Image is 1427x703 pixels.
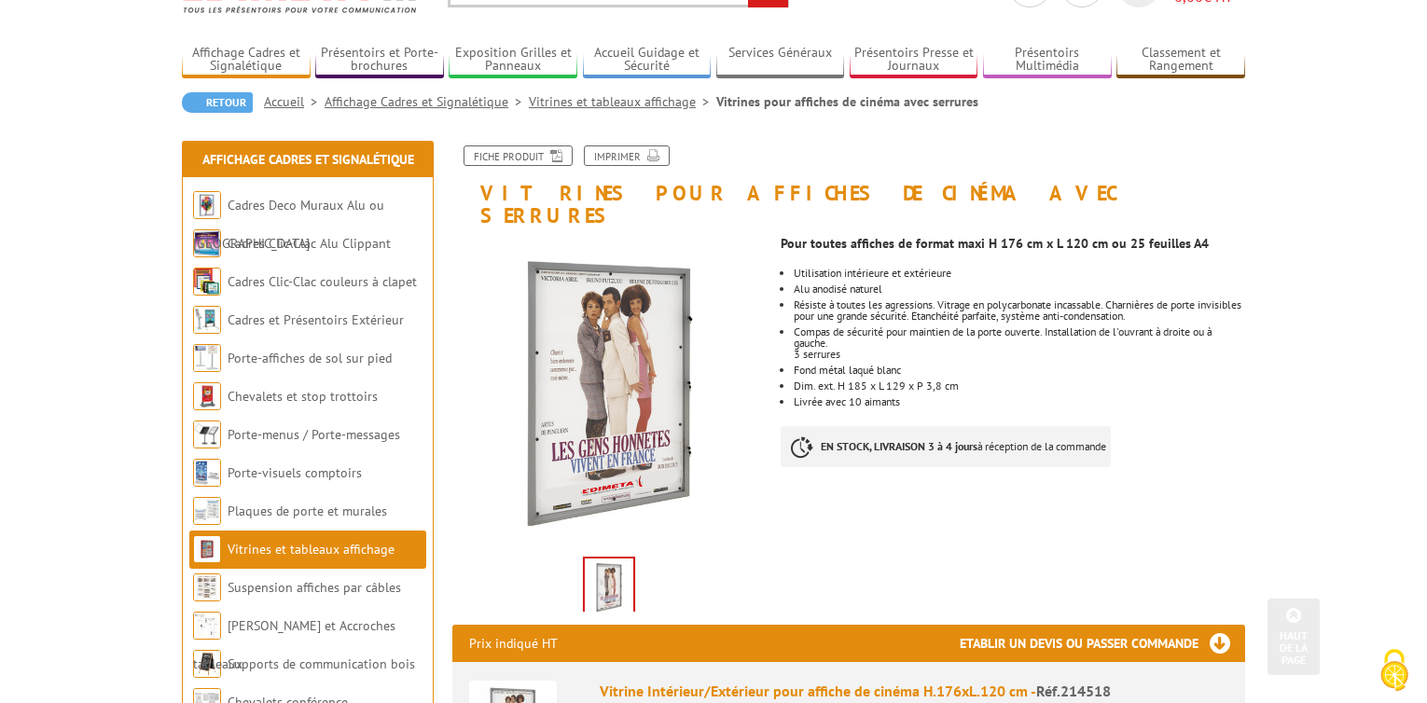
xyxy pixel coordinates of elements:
h1: Vitrines pour affiches de cinéma avec serrures [438,145,1259,227]
p: Pour toutes affiches de format maxi H 176 cm x L 120 cm ou 25 feuilles A4 [781,238,1245,249]
a: Classement et Rangement [1116,45,1245,76]
a: Affichage Cadres et Signalétique [325,93,529,110]
img: Porte-affiches de sol sur pied [193,344,221,372]
img: Chevalets et stop trottoirs [193,382,221,410]
li: Livrée avec 10 aimants [794,396,1245,407]
img: Plaques de porte et murales [193,497,221,525]
a: Chevalets et stop trottoirs [228,388,378,405]
li: Vitrines pour affiches de cinéma avec serrures [716,92,978,111]
button: Cookies (fenêtre modale) [1362,640,1427,703]
a: Haut de la page [1268,599,1320,675]
div: Vitrine Intérieur/Extérieur pour affiche de cinéma H.176xL.120 cm - [600,681,1228,702]
a: Services Généraux [716,45,845,76]
img: Cimaises et Accroches tableaux [193,612,221,640]
a: Fiche produit [464,145,573,166]
strong: EN STOCK, LIVRAISON 3 à 4 jours [821,439,977,453]
img: vitrines_d_affichage_214518_1.jpg [452,236,767,550]
a: Cadres Deco Muraux Alu ou [GEOGRAPHIC_DATA] [193,197,384,252]
a: Accueil [264,93,325,110]
a: Cadres Clic-Clac Alu Clippant [228,235,391,252]
h3: Etablir un devis ou passer commande [960,625,1245,662]
p: Prix indiqué HT [469,625,558,662]
a: [PERSON_NAME] et Accroches tableaux [193,617,395,672]
li: Compas de sécurité pour maintien de la porte ouverte. Installation de l'ouvrant à droite ou à gau... [794,326,1245,360]
a: Cadres Clic-Clac couleurs à clapet [228,273,417,290]
a: Suspension affiches par câbles [228,579,401,596]
a: Accueil Guidage et Sécurité [583,45,712,76]
img: Cadres Deco Muraux Alu ou Bois [193,191,221,219]
img: Cadres et Présentoirs Extérieur [193,306,221,334]
li: Alu anodisé naturel [794,283,1245,295]
li: Utilisation intérieure et extérieure [794,268,1245,279]
a: Supports de communication bois [228,655,415,672]
a: Porte-menus / Porte-messages [228,426,400,443]
img: Cadres Clic-Clac couleurs à clapet [193,268,221,296]
a: Vitrines et tableaux affichage [529,93,716,110]
a: Présentoirs et Porte-brochures [315,45,444,76]
img: Vitrines et tableaux affichage [193,535,221,563]
img: Cookies (fenêtre modale) [1371,647,1418,694]
a: Affichage Cadres et Signalétique [182,45,311,76]
p: à réception de la commande [781,426,1111,467]
a: Cadres et Présentoirs Extérieur [228,311,404,328]
li: Résiste à toutes les agressions. Vitrage en polycarbonate incassable. Charnières de porte invisib... [794,299,1245,322]
a: Affichage Cadres et Signalétique [202,151,414,168]
span: Réf.214518 [1036,682,1111,700]
img: Suspension affiches par câbles [193,573,221,601]
a: Vitrines et tableaux affichage [228,541,395,558]
a: Porte-visuels comptoirs [228,464,362,481]
a: Plaques de porte et murales [228,503,387,519]
a: Exposition Grilles et Panneaux [449,45,577,76]
img: Porte-visuels comptoirs [193,459,221,487]
a: Présentoirs Multimédia [983,45,1112,76]
li: Dim. ext. H 185 x L 129 x P 3,8 cm [794,380,1245,392]
a: Retour [182,92,253,113]
a: Porte-affiches de sol sur pied [228,350,392,366]
a: Imprimer [584,145,670,166]
img: Porte-menus / Porte-messages [193,420,221,448]
a: Présentoirs Presse et Journaux [850,45,978,76]
img: vitrines_d_affichage_214518_1.jpg [585,558,633,616]
li: Fond métal laqué blanc [794,365,1245,376]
